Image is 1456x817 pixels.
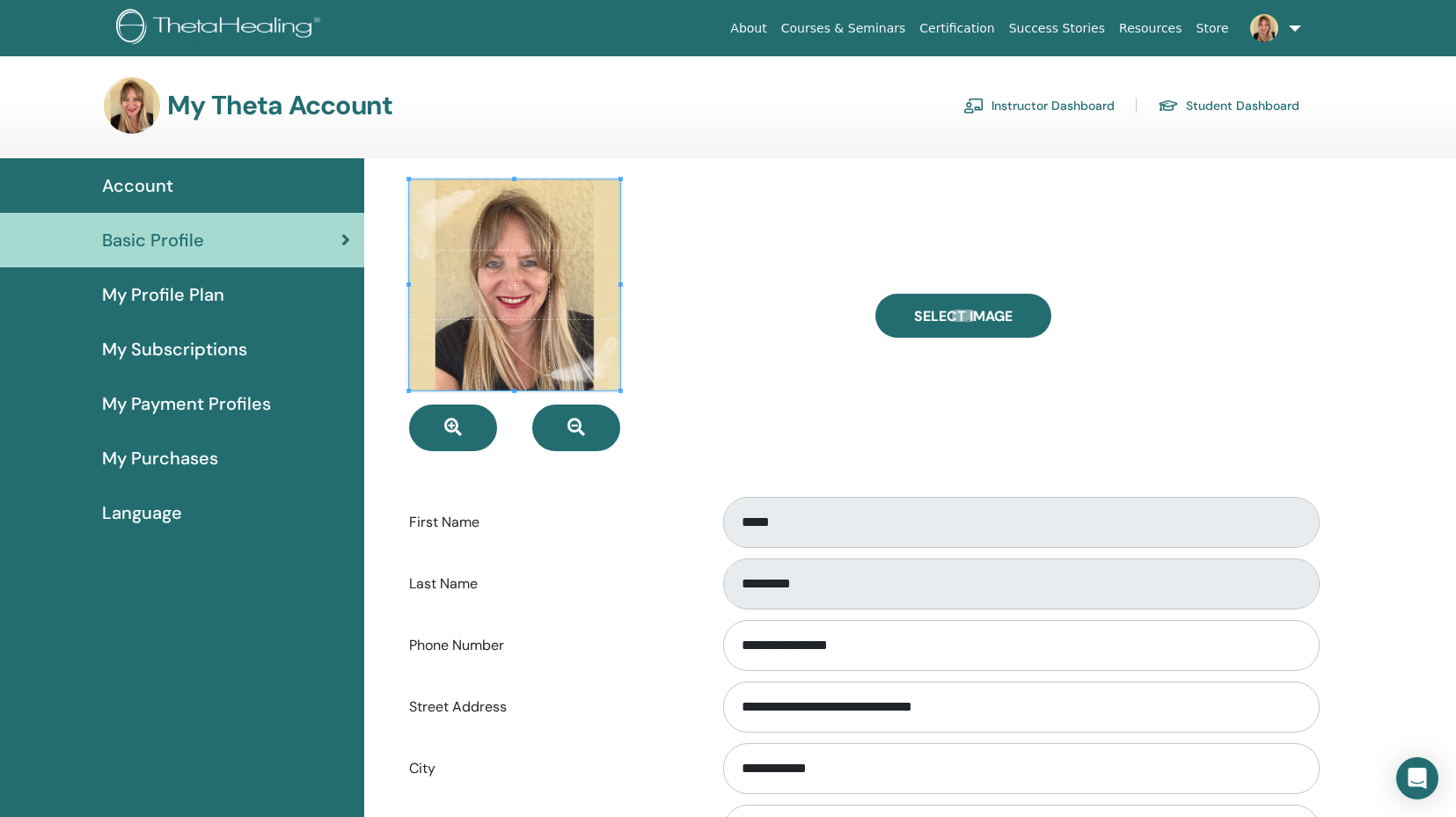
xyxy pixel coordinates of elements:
[1158,98,1179,113] img: graduation-cap.svg
[914,307,1013,325] span: Select Image
[1002,12,1112,45] a: Success Stories
[102,390,271,417] span: My Payment Profiles
[1396,757,1438,799] div: Open Intercom Messenger
[116,9,326,48] img: logo.png
[102,281,224,308] span: My Profile Plan
[396,690,707,724] label: Street Address
[1250,14,1278,42] img: default.jpg
[396,629,707,662] label: Phone Number
[952,310,975,322] input: Select Image
[723,12,773,45] a: About
[963,98,984,113] img: chalkboard-teacher.svg
[102,500,182,526] span: Language
[963,91,1115,120] a: Instructor Dashboard
[1158,91,1299,120] a: Student Dashboard
[102,172,173,199] span: Account
[396,752,707,785] label: City
[774,12,913,45] a: Courses & Seminars
[104,77,160,134] img: default.jpg
[102,445,218,471] span: My Purchases
[1189,12,1236,45] a: Store
[167,90,392,121] h3: My Theta Account
[1112,12,1189,45] a: Resources
[102,227,204,253] span: Basic Profile
[396,567,707,601] label: Last Name
[102,336,247,362] span: My Subscriptions
[912,12,1001,45] a: Certification
[396,506,707,539] label: First Name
